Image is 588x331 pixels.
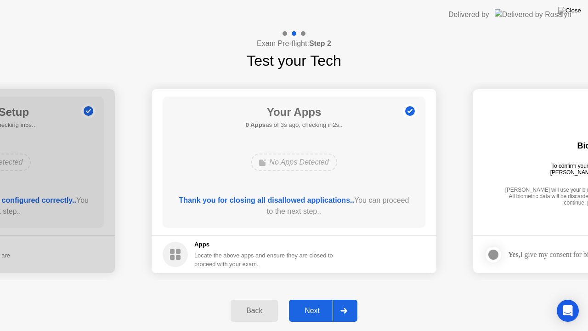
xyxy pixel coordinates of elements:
h5: as of 3s ago, checking in2s.. [245,120,342,130]
b: 0 Apps [245,121,266,128]
b: Step 2 [309,40,331,47]
h4: Exam Pre-flight: [257,38,331,49]
div: Next [292,307,333,315]
b: Thank you for closing all disallowed applications.. [179,196,354,204]
div: Delivered by [448,9,489,20]
div: Back [233,307,275,315]
h1: Test your Tech [247,50,341,72]
button: Back [231,300,278,322]
h5: Apps [194,240,334,249]
img: Close [558,7,581,14]
button: Next [289,300,357,322]
strong: Yes, [508,251,520,258]
div: Open Intercom Messenger [557,300,579,322]
img: Delivered by Rosalyn [495,9,571,20]
div: You can proceed to the next step.. [176,195,413,217]
h1: Your Apps [245,104,342,120]
div: Locate the above apps and ensure they are closed to proceed with your exam. [194,251,334,268]
div: No Apps Detected [251,154,337,171]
